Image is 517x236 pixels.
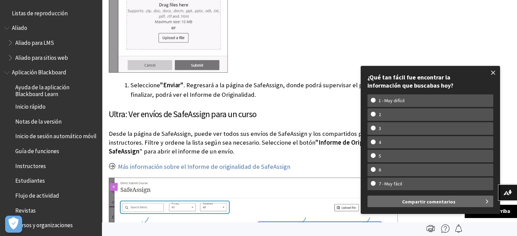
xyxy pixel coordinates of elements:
[15,147,59,155] font: Guía de funciones
[12,10,68,17] font: Listas de reproducción
[367,73,453,89] font: ¿Qué tan fácil fue encontrar la información que buscabas hoy?
[15,54,68,61] font: Aliado para sitios web
[15,207,36,214] font: Revistas
[379,167,381,173] font: 6
[12,24,27,32] font: Aliado
[379,139,381,145] font: 4
[160,81,184,89] font: "Enviar"
[402,199,455,205] font: Compartir comentarios
[427,224,435,233] img: Imprimir
[12,69,66,76] font: Aplicación Blackboard
[379,97,404,104] font: 1 - Muy difícil
[15,84,69,98] font: Ayuda de la aplicación Blackboard Learn
[379,111,381,117] font: 2
[109,130,383,146] font: Desde la página de SafeAssign, puede ver todos sus envíos de SafeAssign y los compartidos por otr...
[139,147,234,155] font: " para abrir el informe de un envío.
[15,162,46,170] font: Instructores
[109,109,256,120] font: Ultra: Ver envíos de SafeAssign para un curso
[131,81,160,89] font: Seleccione
[15,103,46,110] font: Inicio rápido
[5,216,22,233] button: Abrir preferencias
[367,196,493,207] button: Compartir comentarios
[118,163,290,171] a: Más información sobre el Informe de originalidad de SafeAssign
[131,81,408,98] font: . Regresará a la página de SafeAssign, donde podrá supervisar el procesamiento. Al finalizar, pod...
[15,221,73,229] font: Cursos y organizaciones
[441,224,449,233] img: Más ayuda
[4,7,98,19] nav: Esquema del libro para listas de reproducción
[15,192,59,199] font: Flujo de actividad
[15,132,97,140] font: Inicio de sesión automático móvil
[379,181,402,187] font: 7 - Muy fácil
[15,39,54,47] font: Aliado para LMS
[454,224,463,233] img: Sigue esta página
[15,177,45,184] font: Estudiantes
[379,153,381,159] font: 5
[379,125,381,131] font: 3
[4,22,98,63] nav: Esquema del libro para Antología Ally Help
[15,118,62,125] font: Notas de la versión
